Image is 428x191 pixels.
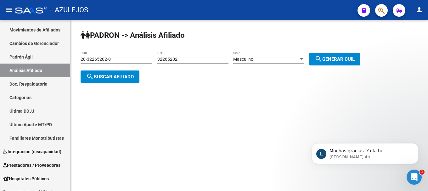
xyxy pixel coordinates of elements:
[233,57,253,62] span: Masculino
[3,175,49,182] span: Hospitales Públicos
[81,70,139,83] button: Buscar afiliado
[3,162,60,169] span: Prestadores / Proveedores
[315,55,322,63] mat-icon: search
[81,31,185,40] strong: PADRON -> Análisis Afiliado
[407,170,422,185] iframe: Intercom live chat
[86,74,134,80] span: Buscar afiliado
[415,6,423,14] mat-icon: person
[302,130,428,174] iframe: Intercom notifications mensaje
[5,6,13,14] mat-icon: menu
[309,53,360,65] button: Generar CUIL
[86,73,94,80] mat-icon: search
[156,57,365,62] div: |
[3,148,61,155] span: Integración (discapacidad)
[50,3,88,17] span: - AZULEJOS
[315,56,355,62] span: Generar CUIL
[420,170,425,175] span: 1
